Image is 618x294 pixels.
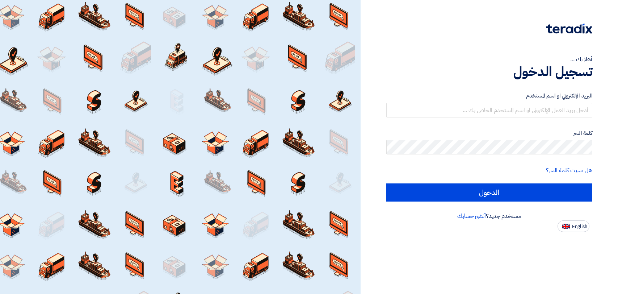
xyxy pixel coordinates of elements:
[386,92,592,100] label: البريد الإلكتروني او اسم المستخدم
[386,55,592,64] div: أهلا بك ...
[558,220,589,232] button: English
[386,183,592,202] input: الدخول
[562,224,570,229] img: en-US.png
[386,212,592,220] div: مستخدم جديد؟
[546,24,592,34] img: Teradix logo
[386,64,592,80] h1: تسجيل الدخول
[386,103,592,117] input: أدخل بريد العمل الإلكتروني او اسم المستخدم الخاص بك ...
[572,224,587,229] span: English
[457,212,486,220] a: أنشئ حسابك
[546,166,592,175] a: هل نسيت كلمة السر؟
[386,129,592,137] label: كلمة السر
